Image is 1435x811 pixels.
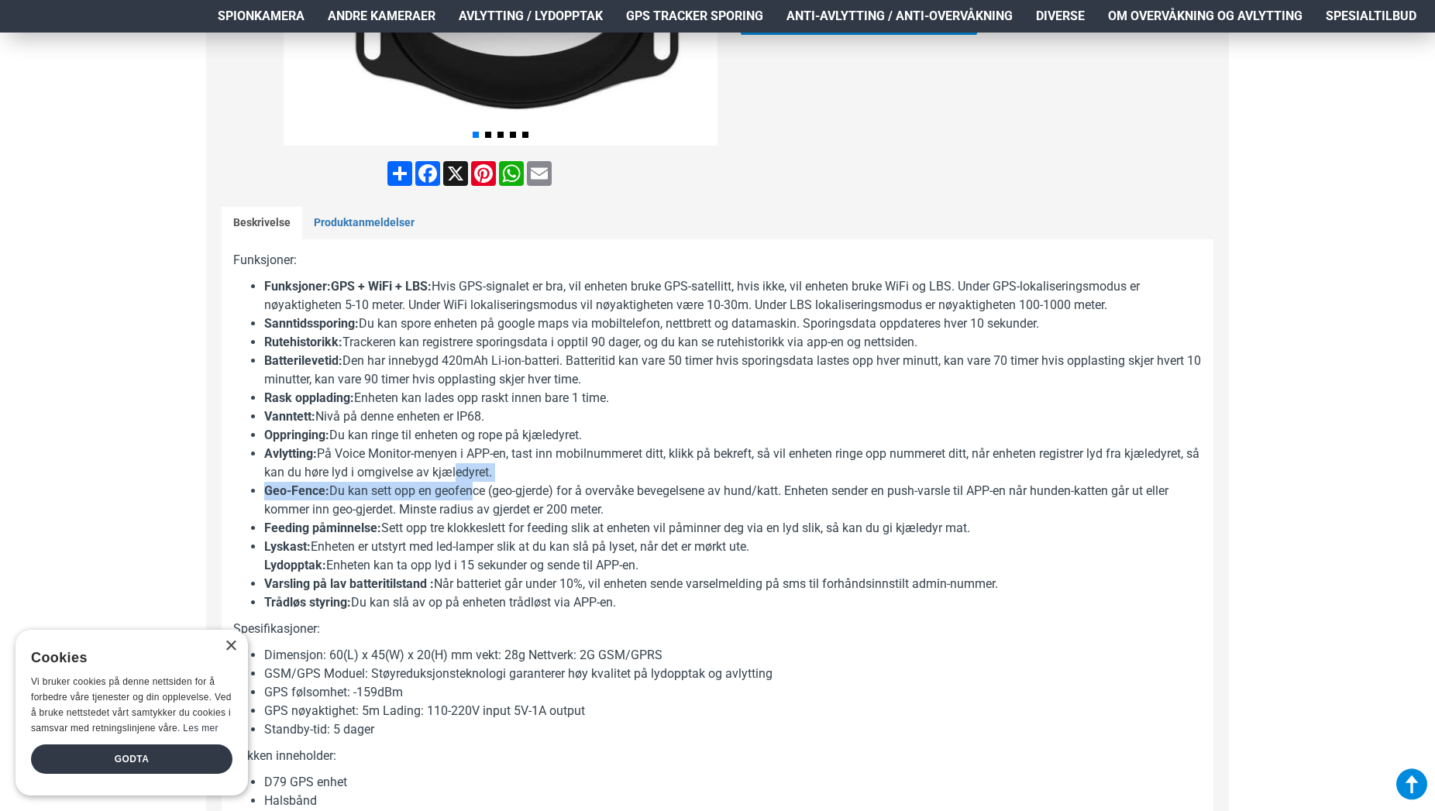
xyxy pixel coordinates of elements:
[264,539,311,554] strong: Lyskast:
[497,161,525,186] a: WhatsApp
[264,593,1202,612] li: Du kan slå av op på enheten trådløst via APP-en.
[233,620,1202,638] p: Spesifikasjoner:
[264,576,434,591] strong: Varsling på lav batteritilstand :
[264,702,1202,720] li: GPS nøyaktighet: 5m Lading: 110-220V input 5V-1A output
[414,161,442,186] a: Facebook
[485,132,491,138] span: Go to slide 2
[264,646,1202,665] li: Dimensjon: 60(L) x 45(W) x 20(H) mm vekt: 28g Nettverk: 2G GSM/GPRS
[522,132,528,138] span: Go to slide 5
[264,446,317,461] strong: Avlytting:
[264,316,359,331] strong: Sanntidssporing:
[264,279,432,294] strong: Funksjoner:GPS + WiFi + LBS:
[31,676,232,733] span: Vi bruker cookies på denne nettsiden for å forbedre våre tjenester og din opplevelse. Ved å bruke...
[786,7,1013,26] span: Anti-avlytting / Anti-overvåkning
[264,683,1202,702] li: GPS følsomhet: -159dBm
[264,519,1202,538] li: Sett opp tre klokkeslett for feeding slik at enheten vil påminner deg via en lyd slik, så kan du ...
[442,161,470,186] a: X
[264,277,1202,314] li: Hvis GPS-signalet er bra, vil enheten bruke GPS-satellitt, hvis ikke, vil enheten bruke WiFi og L...
[264,389,1202,407] li: Enheten kan lades opp raskt innen bare 1 time.
[264,426,1202,445] li: Du kan ringe til enheten og rope på kjæledyret.
[264,773,1202,792] li: D79 GPS enhet
[525,161,553,186] a: Email
[626,7,763,26] span: GPS Tracker Sporing
[264,353,342,368] strong: Batterilevetid:
[386,161,414,186] a: Share
[264,445,1202,482] li: På Voice Monitor-menyen i APP-en, tast inn mobilnummeret ditt, klikk på bekreft, så vil enheten r...
[510,132,516,138] span: Go to slide 4
[264,333,1202,352] li: Trackeren kan registrere sporingsdata i opptil 90 dager, og du kan se rutehistorikk via app-en og...
[328,7,435,26] span: Andre kameraer
[264,538,1202,575] li: Enheten er utstyrt med led-lamper slik at du kan slå på lyset, når det er mørkt ute. Enheten kan ...
[1108,7,1303,26] span: Om overvåkning og avlytting
[264,575,1202,593] li: Når batteriet går under 10%, vil enheten sende varselmelding på sms til forhåndsinnstilt admin-nu...
[302,207,426,239] a: Produktanmeldelser
[31,641,222,675] div: Cookies
[218,7,305,26] span: Spionkamera
[264,558,326,572] strong: Lydopptak:
[473,132,479,138] span: Go to slide 1
[1326,7,1416,26] span: Spesialtilbud
[264,792,1202,810] li: Halsbånd
[264,665,1202,683] li: GSM/GPS Moduel: Støyreduksjonsteknologi garanterer høy kvalitet på lydopptak og avlytting
[264,483,329,498] strong: Geo-Fence:
[1036,7,1085,26] span: Diverse
[264,409,315,424] strong: Vanntett:
[264,428,329,442] strong: Oppringing:
[264,720,1202,739] li: Standby-tid: 5 dager
[222,207,302,239] a: Beskrivelse
[264,390,354,405] strong: Rask opplading:
[233,251,1202,270] p: Funksjoner:
[497,132,504,138] span: Go to slide 3
[264,595,351,610] strong: Trådløs styring:
[183,723,218,734] a: Les mer, opens a new window
[264,482,1202,519] li: Du kan sett opp en geofence (geo-gjerde) for å overvåke bevegelsene av hund/katt. Enheten sender ...
[470,161,497,186] a: Pinterest
[459,7,603,26] span: Avlytting / Lydopptak
[233,747,1202,765] p: pakken inneholder:
[31,744,232,774] div: Godta
[264,352,1202,389] li: Den har innebygd 420mAh Li-ion-batteri. Batteritid kan vare 50 timer hvis sporingsdata lastes opp...
[264,521,381,535] strong: Feeding påminnelse:
[264,314,1202,333] li: Du kan spore enheten på google maps via mobiltelefon, nettbrett og datamaskin. Sporingsdata oppda...
[225,641,236,652] div: Close
[264,407,1202,426] li: Nivå på denne enheten er IP68.
[264,335,342,349] strong: Rutehistorikk:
